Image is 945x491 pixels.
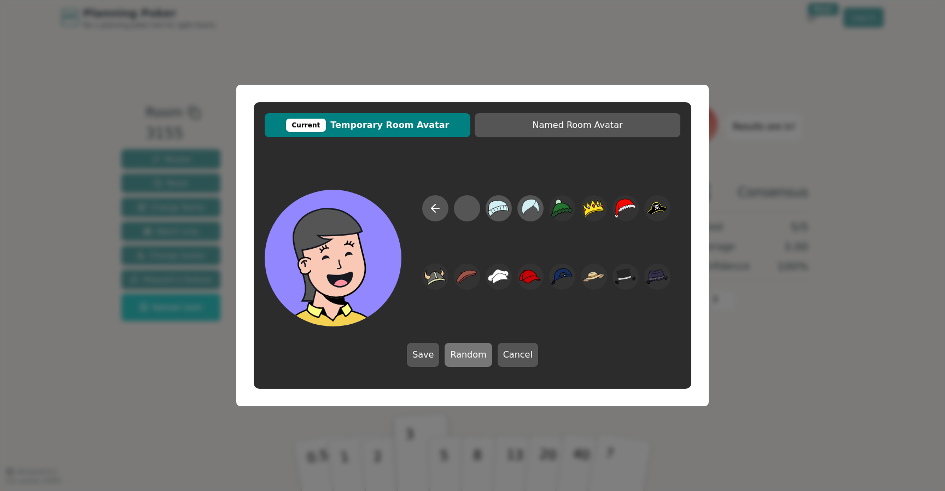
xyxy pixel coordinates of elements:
[480,119,675,132] span: Named Room Avatar
[270,119,465,132] span: Temporary Room Avatar
[498,343,538,367] button: Cancel
[475,113,680,137] button: Named Room Avatar
[265,113,470,137] button: CurrentTemporary Room Avatar
[407,343,439,367] button: Save
[445,343,492,367] button: Random
[286,119,326,132] div: Current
